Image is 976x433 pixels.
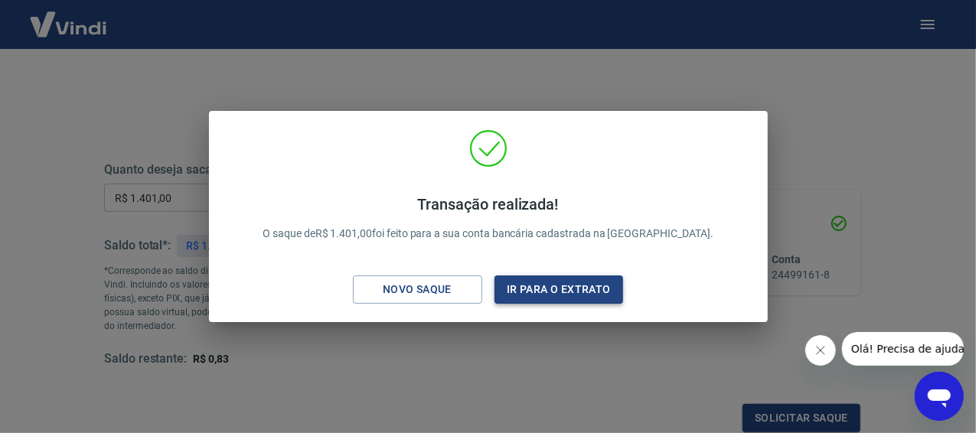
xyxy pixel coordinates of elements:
p: O saque de R$ 1.401,00 foi feito para a sua conta bancária cadastrada na [GEOGRAPHIC_DATA]. [263,195,713,242]
iframe: Mensagem da empresa [842,332,964,366]
button: Novo saque [353,275,482,304]
iframe: Fechar mensagem [805,335,836,366]
button: Ir para o extrato [495,275,624,304]
span: Olá! Precisa de ajuda? [9,11,129,23]
iframe: Botão para abrir a janela de mensagens [915,372,964,421]
div: Novo saque [364,280,470,299]
h4: Transação realizada! [263,195,713,213]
